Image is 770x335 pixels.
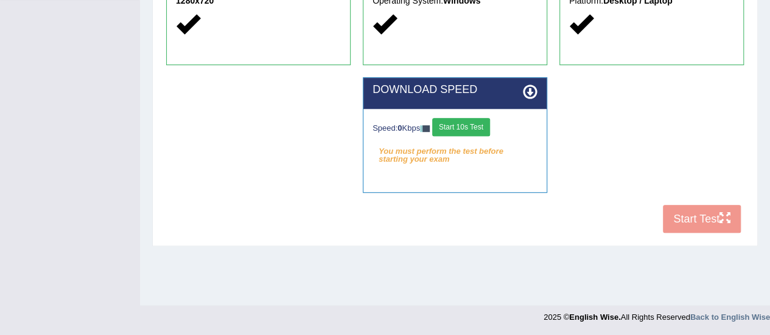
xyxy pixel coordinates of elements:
[373,84,537,96] h2: DOWNLOAD SPEED
[373,142,537,161] em: You must perform the test before starting your exam
[420,125,430,132] img: ajax-loader-fb-connection.gif
[432,118,490,136] button: Start 10s Test
[397,123,402,133] strong: 0
[373,118,537,139] div: Speed: Kbps
[569,313,620,322] strong: English Wise.
[544,305,770,323] div: 2025 © All Rights Reserved
[690,313,770,322] a: Back to English Wise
